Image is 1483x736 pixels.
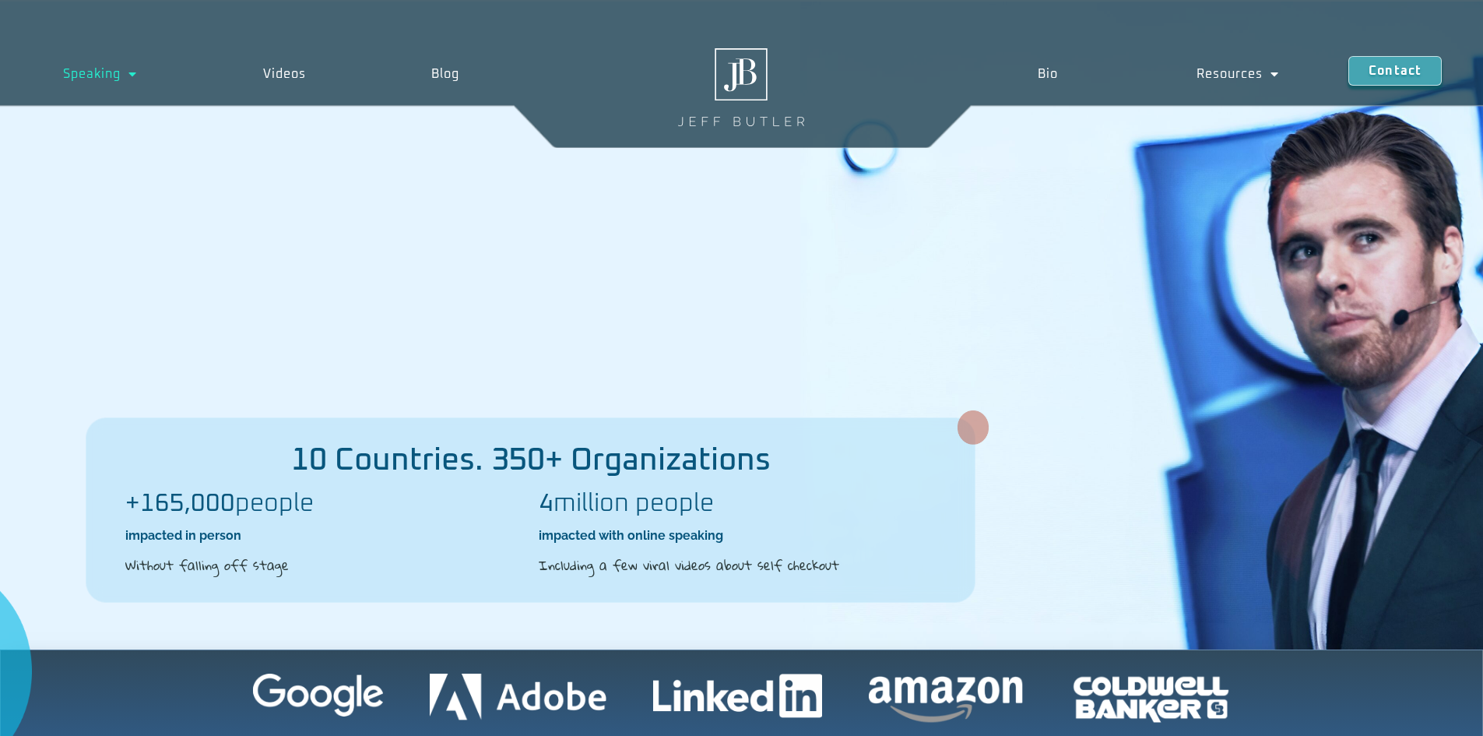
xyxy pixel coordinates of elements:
a: Contact [1348,56,1442,86]
b: +165,000 [125,491,235,516]
h2: million people [539,491,937,516]
h2: impacted in person [125,527,523,544]
h2: Without falling off stage [125,555,523,576]
span: Contact [1369,65,1422,77]
a: Videos [200,56,369,92]
h2: 10 Countries. 350+ Organizations [86,445,975,476]
b: 4 [539,491,553,516]
h2: people [125,491,523,516]
a: Bio [968,56,1126,92]
a: Resources [1127,56,1348,92]
a: Blog [369,56,523,92]
h2: Including a few viral videos about self checkout [539,555,937,576]
h2: impacted with online speaking [539,527,937,544]
nav: Menu [968,56,1348,92]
